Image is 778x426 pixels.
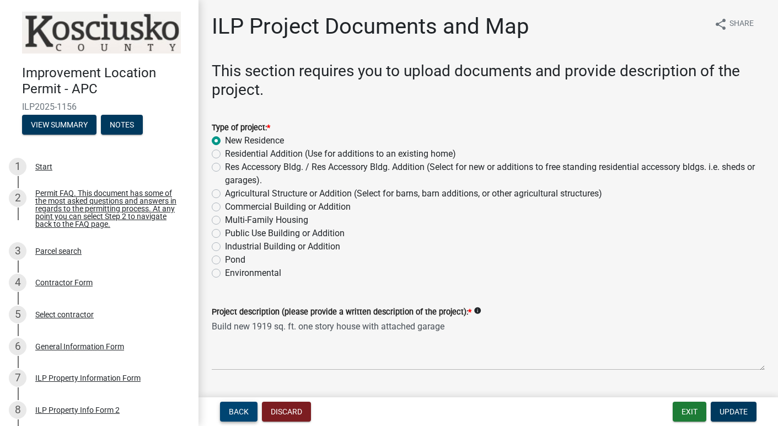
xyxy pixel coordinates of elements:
[101,121,143,130] wm-modal-confirm: Notes
[225,134,284,147] label: New Residence
[714,18,727,31] i: share
[22,102,176,112] span: ILP2025-1156
[225,147,456,161] label: Residential Addition (Use for additions to an existing home)
[225,200,351,214] label: Commercial Building or Addition
[225,253,245,267] label: Pond
[35,311,94,318] div: Select contractor
[35,343,124,350] div: General Information Form
[225,240,340,253] label: Industrial Building or Addition
[35,189,181,228] div: Permit FAQ. This document has some of the most asked questions and answers in regards to the perm...
[225,214,308,227] label: Multi-Family Housing
[212,13,529,40] h1: ILP Project Documents and Map
[9,189,26,207] div: 2
[212,62,765,99] h3: This section requires you to upload documents and provide description of the project.
[705,13,763,35] button: shareShare
[101,115,143,135] button: Notes
[212,308,471,316] label: Project description (please provide a written description of the project):
[35,406,120,414] div: ILP Property Info Form 2
[22,121,96,130] wm-modal-confirm: Summary
[225,161,765,187] label: Res Accessory Bldg. / Res Accessory Bldg. Addition (Select for new or additions to free standing ...
[22,65,190,97] h4: Improvement Location Permit - APC
[474,307,481,315] i: info
[35,247,82,255] div: Parcel search
[225,267,281,280] label: Environmental
[212,124,270,132] label: Type of project:
[225,227,345,240] label: Public Use Building or Addition
[9,401,26,419] div: 8
[9,338,26,355] div: 6
[35,279,93,286] div: Contractor Form
[729,18,754,31] span: Share
[35,163,52,171] div: Start
[262,402,311,422] button: Discard
[35,374,141,382] div: ILP Property Information Form
[673,402,706,422] button: Exit
[225,187,602,200] label: Agricultural Structure or Addition (Select for barns, barn additions, or other agricultural struc...
[9,369,26,387] div: 7
[220,402,257,422] button: Back
[9,242,26,260] div: 3
[9,274,26,291] div: 4
[22,12,181,54] img: Kosciusko County, Indiana
[711,402,756,422] button: Update
[720,407,748,416] span: Update
[9,306,26,323] div: 5
[9,158,26,175] div: 1
[22,115,96,135] button: View Summary
[229,407,249,416] span: Back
